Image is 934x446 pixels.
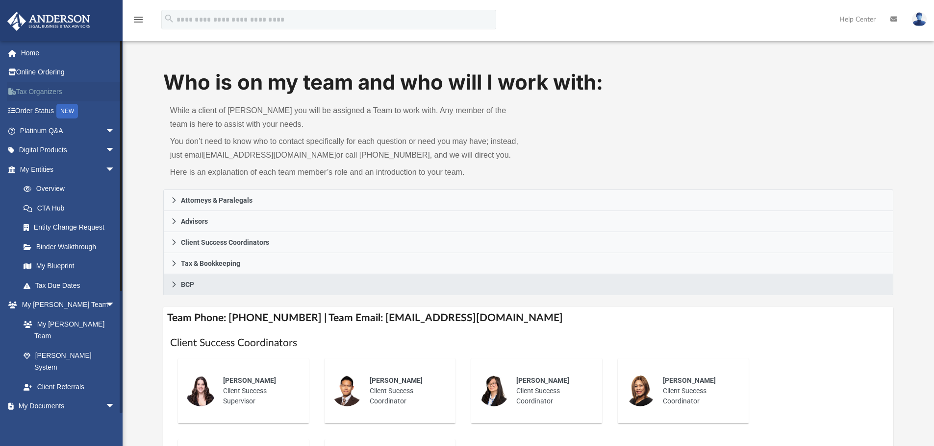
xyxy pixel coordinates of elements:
[7,397,125,416] a: My Documentsarrow_drop_down
[163,189,894,211] a: Attorneys & Paralegals
[7,101,130,121] a: Order StatusNEW
[181,281,194,288] span: BCP
[163,211,894,232] a: Advisors
[363,369,449,413] div: Client Success Coordinator
[516,376,569,384] span: [PERSON_NAME]
[105,141,125,161] span: arrow_drop_down
[656,369,742,413] div: Client Success Coordinator
[14,314,120,346] a: My [PERSON_NAME] Team
[56,104,78,118] div: NEW
[185,375,216,406] img: thumbnail
[170,165,522,179] p: Here is an explanation of each team member’s role and an introduction to your team.
[14,237,130,257] a: Binder Walkthrough
[105,397,125,417] span: arrow_drop_down
[663,376,716,384] span: [PERSON_NAME]
[181,197,252,204] span: Attorneys & Paralegals
[181,218,208,225] span: Advisors
[132,19,144,25] a: menu
[7,43,130,63] a: Home
[163,68,894,97] h1: Who is on my team and who will I work with:
[14,377,125,397] a: Client Referrals
[912,12,927,26] img: User Pic
[105,295,125,315] span: arrow_drop_down
[132,14,144,25] i: menu
[14,179,130,199] a: Overview
[625,375,656,406] img: thumbnail
[478,375,509,406] img: thumbnail
[216,369,302,413] div: Client Success Supervisor
[170,135,522,162] p: You don’t need to know who to contact specifically for each question or need you may have; instea...
[14,257,125,276] a: My Blueprint
[163,307,894,329] h4: Team Phone: [PHONE_NUMBER] | Team Email: [EMAIL_ADDRESS][DOMAIN_NAME]
[105,121,125,141] span: arrow_drop_down
[163,232,894,253] a: Client Success Coordinators
[203,151,336,159] a: [EMAIL_ADDRESS][DOMAIN_NAME]
[223,376,276,384] span: [PERSON_NAME]
[14,218,130,237] a: Entity Change Request
[181,260,240,267] span: Tax & Bookkeeping
[105,160,125,180] span: arrow_drop_down
[170,336,887,350] h1: Client Success Coordinators
[7,295,125,315] a: My [PERSON_NAME] Teamarrow_drop_down
[7,121,130,141] a: Platinum Q&Aarrow_drop_down
[163,253,894,274] a: Tax & Bookkeeping
[181,239,269,246] span: Client Success Coordinators
[7,82,130,101] a: Tax Organizers
[331,375,363,406] img: thumbnail
[163,274,894,295] a: BCP
[7,141,130,160] a: Digital Productsarrow_drop_down
[14,346,125,377] a: [PERSON_NAME] System
[14,198,130,218] a: CTA Hub
[7,160,130,179] a: My Entitiesarrow_drop_down
[7,63,130,82] a: Online Ordering
[170,104,522,131] p: While a client of [PERSON_NAME] you will be assigned a Team to work with. Any member of the team ...
[4,12,93,31] img: Anderson Advisors Platinum Portal
[370,376,423,384] span: [PERSON_NAME]
[164,13,175,24] i: search
[509,369,595,413] div: Client Success Coordinator
[14,276,130,295] a: Tax Due Dates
